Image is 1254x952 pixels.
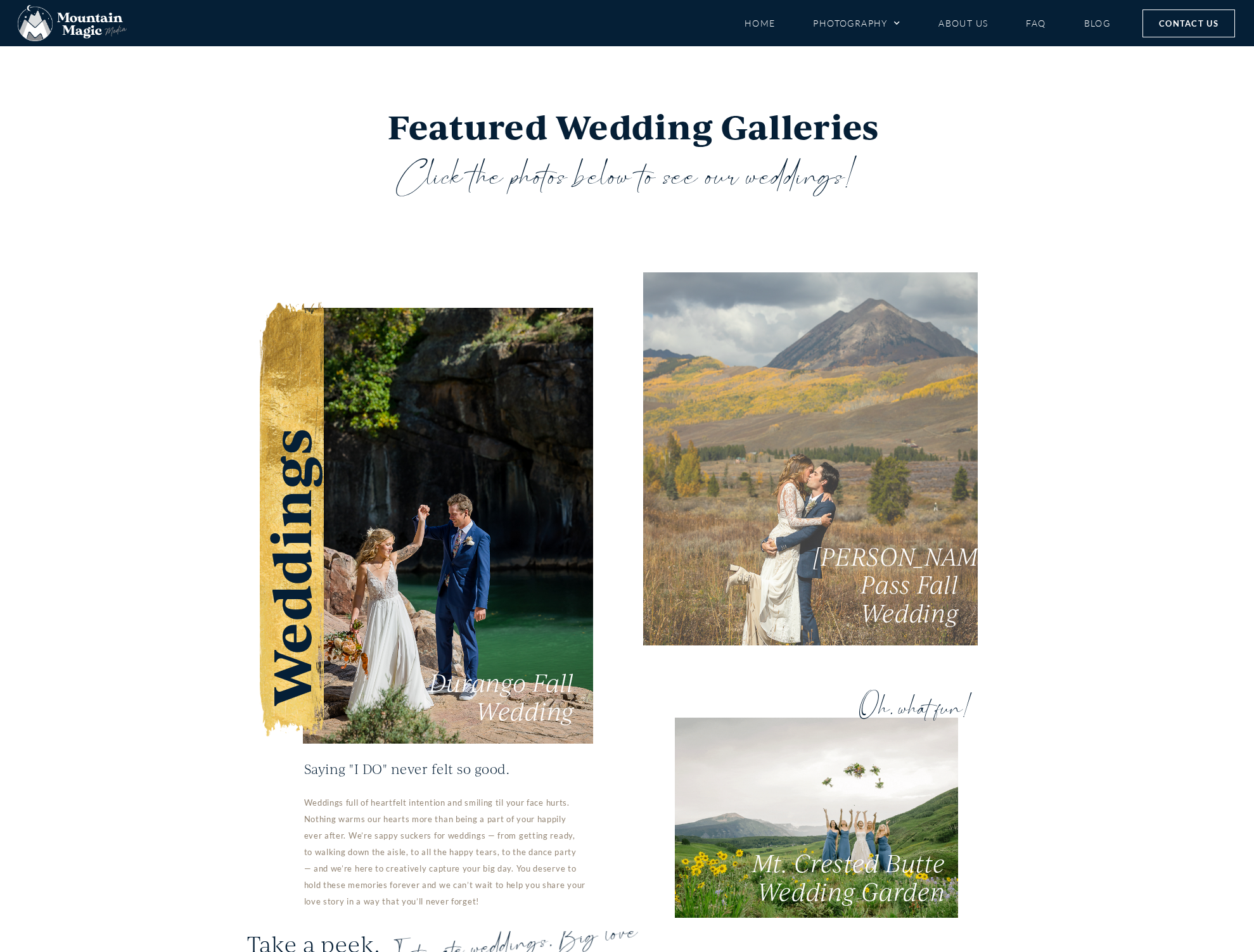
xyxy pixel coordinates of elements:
h3: Oh, what fun! [859,695,971,723]
a: Home [745,12,776,34]
nav: Menu [745,12,1111,34]
a: About Us [938,12,988,34]
p: Weddings full of heartfelt intention and smiling til your face hurts. Nothing warms our hearts mo... [304,794,586,910]
span: Click the photos below to see our weddings! [388,110,880,201]
a: Oh, what fun! Mt. Crested ButteWedding Garden [675,718,958,918]
b: Featured Wedding Galleries [388,103,880,149]
a: Photography [813,12,900,34]
span: [PERSON_NAME] Pass Fall Wedding [813,541,1002,628]
span: Mt. Crested Butte Wedding Garden [752,847,945,906]
span: Contact Us [1159,16,1219,30]
h3: Saying "I DO" never felt so good. [304,756,586,782]
a: Blog [1084,12,1111,34]
a: Durango Fall Wedding [303,308,593,744]
a: FAQ [1026,12,1046,34]
h1: Weddings [260,380,321,754]
span: Durango Fall Wedding [429,667,574,725]
a: Contact Us [1142,10,1235,37]
a: [PERSON_NAME] Pass Fall Wedding [643,264,978,645]
img: Mountain Magic Media photography logo Crested Butte Photographer [18,5,127,42]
